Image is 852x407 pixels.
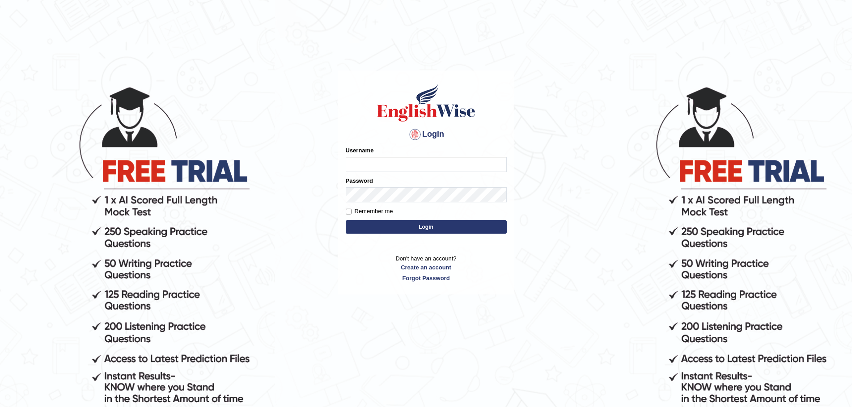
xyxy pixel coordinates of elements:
button: Login [346,220,507,234]
label: Remember me [346,207,393,216]
a: Create an account [346,263,507,272]
input: Remember me [346,209,352,214]
label: Username [346,146,374,155]
p: Don't have an account? [346,254,507,282]
img: Logo of English Wise sign in for intelligent practice with AI [375,83,477,123]
a: Forgot Password [346,274,507,282]
label: Password [346,176,373,185]
h4: Login [346,127,507,142]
